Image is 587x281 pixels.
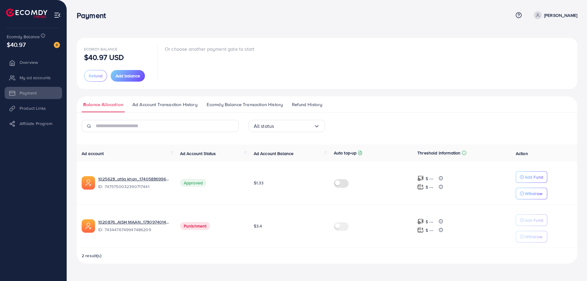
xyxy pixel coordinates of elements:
p: Add Fund [525,216,543,224]
img: top-up amount [417,227,424,233]
p: $ --- [426,175,433,182]
p: Withdraw [525,190,542,197]
p: Threshold information [417,149,460,157]
p: Withdraw [525,233,542,240]
span: Punishment [180,222,210,230]
button: Add Fund [516,214,547,226]
h3: Payment [77,11,111,20]
span: Add balance [116,73,140,79]
p: [PERSON_NAME] [544,12,577,19]
img: ic-ads-acc.e4c84228.svg [82,176,95,190]
span: Ad Account Status [180,150,216,157]
p: Or choose another payment gate to start [165,45,254,53]
img: ic-ads-acc.e4c84228.svg [82,219,95,233]
p: Add Fund [525,173,543,181]
a: 1025623_attiq khan_1740583699648 [98,176,170,182]
span: $3.4 [254,223,262,229]
span: Ecomdy Balance [7,34,40,40]
input: Search for option [274,121,313,131]
a: [PERSON_NAME] [531,11,577,19]
button: Add balance [111,70,145,82]
span: Approved [180,179,206,187]
span: $40.97 [7,40,26,49]
img: menu [54,12,61,19]
p: $ --- [426,218,433,225]
span: Ad Account Transaction History [132,101,198,108]
p: $40.97 USD [84,54,124,61]
img: top-up amount [417,175,424,182]
img: logo [6,9,47,18]
span: All status [254,121,274,131]
img: top-up amount [417,218,424,225]
button: Add Fund [516,171,547,183]
span: Ecomdy Balance Transaction History [207,101,283,108]
span: ID: 7434476749947486209 [98,227,170,233]
button: Withdraw [516,231,547,242]
span: Action [516,150,528,157]
p: Auto top-up [334,149,357,157]
button: Withdraw [516,188,547,199]
button: Refund [84,70,107,82]
span: Ad account [82,150,104,157]
div: Search for option [249,120,325,132]
span: Refund [89,73,102,79]
span: Balance Allocation [83,101,123,108]
span: $1.33 [254,180,264,186]
img: image [54,42,60,48]
div: <span class='underline'>1020876_AISH MAAN_1730974014465</span></br>7434476749947486209 [98,219,170,233]
span: Ad Account Balance [254,150,294,157]
p: $ --- [426,183,433,191]
span: ID: 7475750032390717441 [98,183,170,190]
span: Refund History [292,101,322,108]
img: top-up amount [417,184,424,190]
a: 1020876_AISH MAAN_1730974014465 [98,219,170,225]
span: 2 result(s) [82,253,102,259]
p: $ --- [426,227,433,234]
div: <span class='underline'>1025623_attiq khan_1740583699648</span></br>7475750032390717441 [98,176,170,190]
span: Ecomdy Balance [84,46,117,52]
